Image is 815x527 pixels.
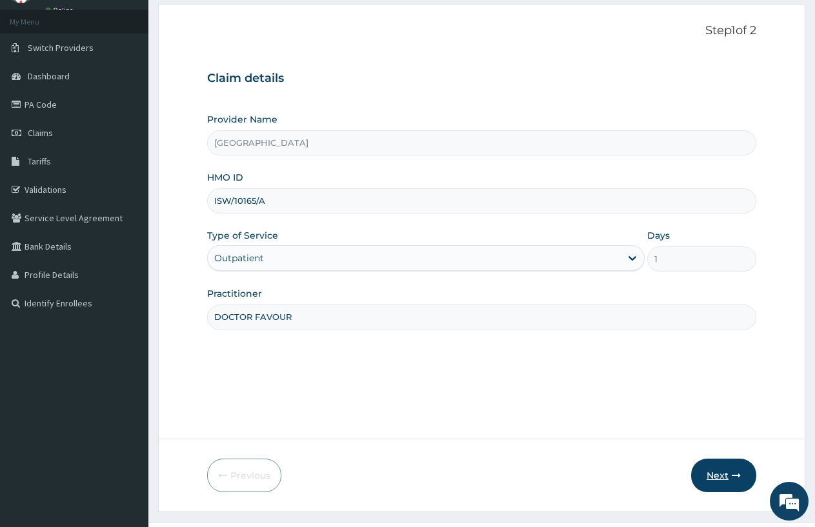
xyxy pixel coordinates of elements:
h3: Claim details [207,72,756,86]
button: Previous [207,459,281,492]
span: Tariffs [28,155,51,167]
div: Minimize live chat window [212,6,243,37]
label: Days [647,229,670,242]
input: Enter Name [207,304,756,330]
img: d_794563401_company_1708531726252_794563401 [24,65,52,97]
span: We're online! [75,163,178,293]
p: Step 1 of 2 [207,24,756,38]
label: HMO ID [207,171,243,184]
div: Outpatient [214,252,264,264]
span: Switch Providers [28,42,94,54]
button: Next [691,459,756,492]
span: Claims [28,127,53,139]
div: Chat with us now [67,72,217,89]
textarea: Type your message and hit 'Enter' [6,352,246,397]
input: Enter HMO ID [207,188,756,214]
label: Type of Service [207,229,278,242]
span: Dashboard [28,70,70,82]
label: Practitioner [207,287,262,300]
a: Online [45,6,76,15]
label: Provider Name [207,113,277,126]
